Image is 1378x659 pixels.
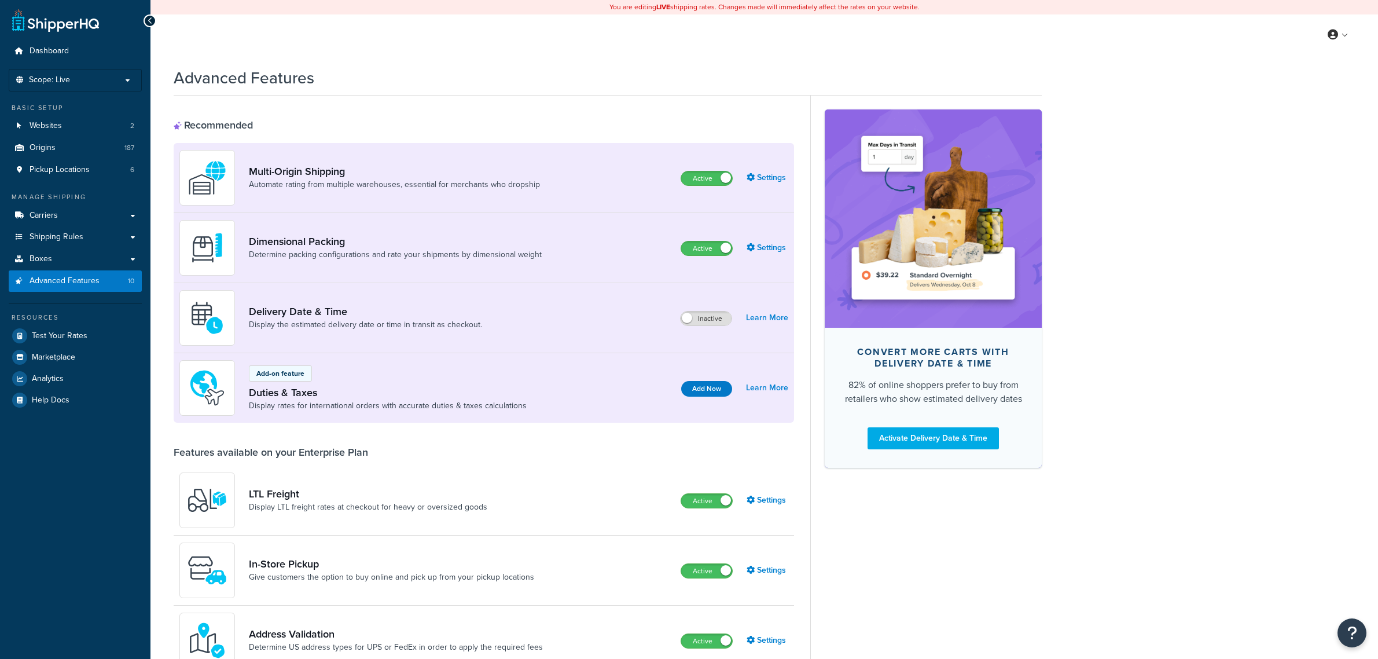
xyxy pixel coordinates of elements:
a: Help Docs [9,390,142,411]
li: Websites [9,115,142,137]
a: Settings [747,562,788,579]
a: Pickup Locations6 [9,159,142,181]
span: Carriers [30,211,58,221]
a: LTL Freight [249,488,487,500]
a: Settings [747,632,788,649]
button: Add Now [681,381,732,397]
a: Delivery Date & Time [249,305,482,318]
span: Analytics [32,374,64,384]
span: Scope: Live [29,75,70,85]
a: Duties & Taxes [249,386,527,399]
img: icon-duo-feat-landed-cost-7136b061.png [187,368,227,408]
a: Shipping Rules [9,226,142,248]
img: DTVBYsAAAAAASUVORK5CYII= [187,228,227,268]
a: Dashboard [9,41,142,62]
a: Test Your Rates [9,325,142,346]
p: Add-on feature [256,368,304,379]
span: Origins [30,143,56,153]
a: Carriers [9,205,142,226]
a: Learn More [746,310,788,326]
h1: Advanced Features [174,67,314,89]
div: Basic Setup [9,103,142,113]
a: Settings [747,170,788,186]
li: Origins [9,137,142,159]
span: 6 [130,165,134,175]
button: Open Resource Center [1337,618,1366,647]
a: Multi-Origin Shipping [249,165,540,178]
span: Dashboard [30,46,69,56]
a: Display the estimated delivery date or time in transit as checkout. [249,319,482,331]
div: Manage Shipping [9,192,142,202]
span: Pickup Locations [30,165,90,175]
span: Marketplace [32,353,75,363]
img: wfgcfpwTIucLEAAAAASUVORK5CYII= [187,550,227,591]
a: Automate rating from multiple warehouses, essential for merchants who dropship [249,179,540,191]
a: Marketplace [9,347,142,368]
span: Websites [30,121,62,131]
span: 10 [128,276,134,286]
a: Settings [747,240,788,256]
span: Shipping Rules [30,232,83,242]
label: Active [681,494,732,508]
a: Determine US address types for UPS or FedEx in order to apply the required fees [249,642,543,653]
label: Active [681,564,732,578]
div: 82% of online shoppers prefer to buy from retailers who show estimated delivery dates [843,378,1023,406]
span: Help Docs [32,396,69,405]
label: Active [681,241,732,255]
img: gfkeb5ejjkALwAAAABJRU5ErkJggg== [187,298,227,338]
div: Recommended [174,119,253,131]
a: Origins187 [9,137,142,159]
a: Advanced Features10 [9,270,142,292]
label: Active [681,634,732,648]
img: feature-image-ddt-36eae7f7280da8017bfb280eaccd9c446f90b1fe08728e4019434db127062ab4.png [842,127,1024,310]
div: Features available on your Enterprise Plan [174,446,368,459]
a: Learn More [746,380,788,396]
a: Activate Delivery Date & Time [868,427,999,449]
a: Analytics [9,368,142,389]
li: Advanced Features [9,270,142,292]
a: Websites2 [9,115,142,137]
img: WatD5o0RtDAAAAAElFTkSuQmCC [187,158,227,198]
label: Inactive [681,312,732,325]
a: Display rates for international orders with accurate duties & taxes calculations [249,400,527,412]
a: Boxes [9,248,142,270]
img: y79ZsPf0fXUFUhFXDzUgf+ktZg5F2+ohG75+v3d2s1D9TjoU8PiyCIluIjV41seZevKCRuEjTPPOKHJsQcmKCXGdfprl3L4q7... [187,480,227,521]
a: Determine packing configurations and rate your shipments by dimensional weight [249,249,542,261]
label: Active [681,171,732,185]
b: LIVE [656,2,670,12]
div: Convert more carts with delivery date & time [843,346,1023,369]
span: Boxes [30,254,52,264]
span: 2 [130,121,134,131]
a: Address Validation [249,628,543,640]
a: Give customers the option to buy online and pick up from your pickup locations [249,572,534,583]
li: Pickup Locations [9,159,142,181]
span: 187 [124,143,134,153]
a: Dimensional Packing [249,235,542,248]
a: Display LTL freight rates at checkout for heavy or oversized goods [249,501,487,513]
div: Resources [9,313,142,323]
span: Advanced Features [30,276,100,286]
a: In-Store Pickup [249,558,534,570]
a: Settings [747,492,788,508]
span: Test Your Rates [32,331,87,341]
